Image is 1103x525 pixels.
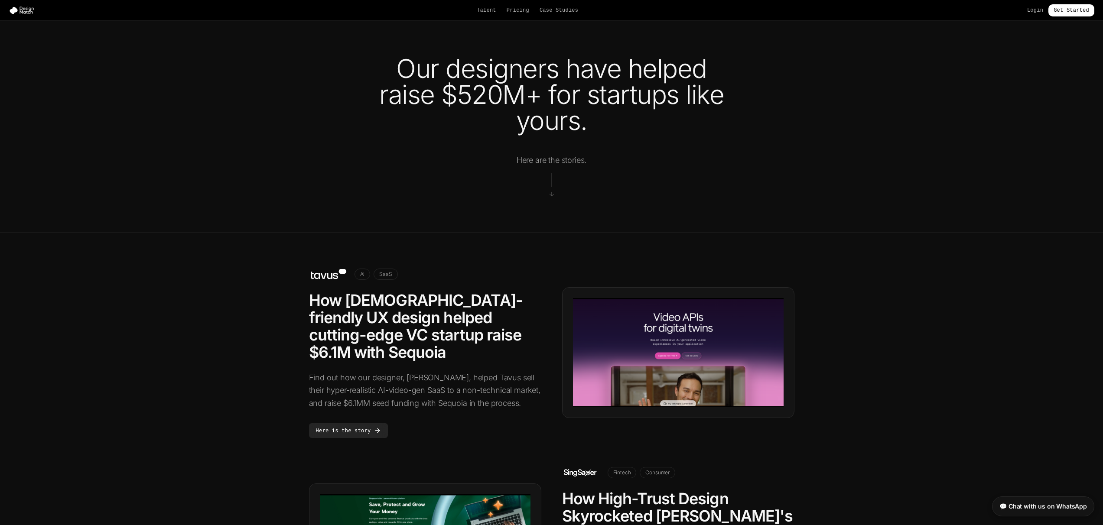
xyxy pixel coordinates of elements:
[374,269,397,280] span: SaaS
[309,425,388,434] a: Here is the story
[309,423,388,438] a: Here is the story
[640,467,675,478] span: Consumer
[540,7,578,14] a: Case Studies
[1048,4,1094,16] a: Get Started
[309,371,541,409] p: Find out how our designer, [PERSON_NAME], helped Tavus sell their hyper-realistic AI-video-gen Sa...
[358,55,746,133] h1: Our designers have helped raise $520M+ for startups like yours.
[992,496,1094,516] a: 💬 Chat with us on WhatsApp
[1027,7,1043,14] a: Login
[309,292,541,361] h2: How [DEMOGRAPHIC_DATA]-friendly UX design helped cutting-edge VC startup raise $6.1M with Sequoia
[562,466,601,480] img: Singsaver
[355,269,371,280] span: AI
[608,467,637,478] span: Fintech
[507,7,529,14] a: Pricing
[9,6,38,15] img: Design Match
[477,7,496,14] a: Talent
[309,267,348,281] img: Tavus
[573,298,784,407] img: Tavus Case Study
[517,154,587,166] p: Here are the stories.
